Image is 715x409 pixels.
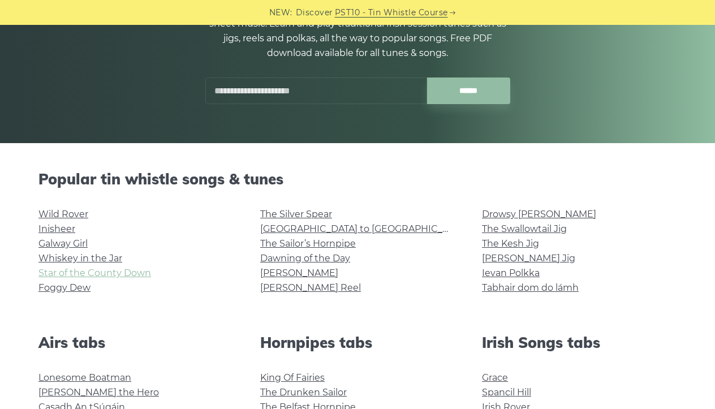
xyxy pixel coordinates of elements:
[296,6,333,19] span: Discover
[205,2,510,61] p: 1000+ Irish tin whistle (penny whistle) tabs and notes with the sheet music. Learn and play tradi...
[482,282,579,293] a: Tabhair dom do lámh
[482,268,540,278] a: Ievan Polkka
[38,238,88,249] a: Galway Girl
[335,6,448,19] a: PST10 - Tin Whistle Course
[38,387,159,398] a: [PERSON_NAME] the Hero
[482,372,508,383] a: Grace
[482,238,539,249] a: The Kesh Jig
[482,253,575,264] a: [PERSON_NAME] Jig
[38,372,131,383] a: Lonesome Boatman
[482,334,677,351] h2: Irish Songs tabs
[482,223,567,234] a: The Swallowtail Jig
[260,253,350,264] a: Dawning of the Day
[269,6,292,19] span: NEW:
[38,282,91,293] a: Foggy Dew
[260,238,356,249] a: The Sailor’s Hornpipe
[260,282,361,293] a: [PERSON_NAME] Reel
[260,372,325,383] a: King Of Fairies
[260,334,455,351] h2: Hornpipes tabs
[260,209,332,219] a: The Silver Spear
[260,387,347,398] a: The Drunken Sailor
[482,387,531,398] a: Spancil Hill
[260,268,338,278] a: [PERSON_NAME]
[38,209,88,219] a: Wild Rover
[260,223,469,234] a: [GEOGRAPHIC_DATA] to [GEOGRAPHIC_DATA]
[38,223,75,234] a: Inisheer
[38,268,151,278] a: Star of the County Down
[38,253,122,264] a: Whiskey in the Jar
[38,170,677,188] h2: Popular tin whistle songs & tunes
[38,334,233,351] h2: Airs tabs
[482,209,596,219] a: Drowsy [PERSON_NAME]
